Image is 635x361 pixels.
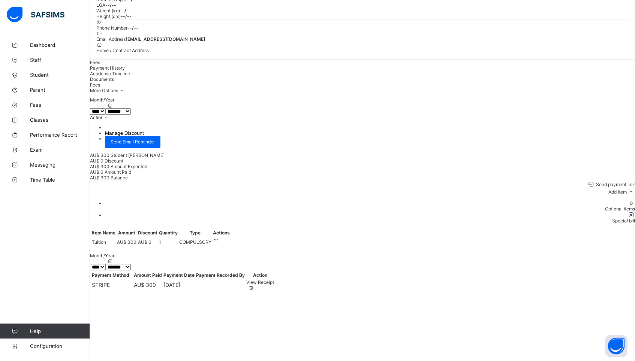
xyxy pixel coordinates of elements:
div: Optional items [105,206,635,212]
span: AU$ 0 [90,169,103,175]
div: Special bill [105,218,635,224]
span: Staff [30,57,90,63]
th: Payment Method [91,272,130,278]
span: Time Table [30,177,90,183]
span: Balance [111,175,128,180]
span: Phone Number [96,25,127,31]
span: AU$ 300 [117,239,136,245]
td: 1 [159,237,178,248]
span: Email Address [96,36,126,42]
span: AU$ 300 [90,164,109,169]
span: Home / Contract Address [96,48,149,53]
th: Type [179,230,212,236]
span: Add item [608,189,627,195]
span: Month/Year [90,97,114,103]
span: [EMAIL_ADDRESS][DOMAIN_NAME] [126,36,205,42]
span: Fees [30,102,90,108]
span: Fees [90,60,100,65]
span: --/-- [120,8,131,13]
img: safsims [7,7,64,22]
th: Payment Date [163,272,195,278]
span: AU$ 300 [90,175,109,180]
span: Discount [105,158,123,164]
span: Action [90,115,103,120]
span: Send Email Reminder [111,139,155,145]
th: Amount Paid [133,272,162,278]
span: Exam [30,147,90,153]
span: Amount Paid [105,169,131,175]
span: Classes [30,117,90,123]
span: STRIPE [92,282,110,288]
span: Month/Year [90,253,114,258]
th: Item Name [91,230,116,236]
span: Fees [90,82,100,88]
li: dropdown-list-item-text-2 [105,136,635,148]
span: Parent [30,87,90,93]
span: --/-- [127,25,138,31]
div: Online payments cannot be deleted [248,285,274,291]
li: dropdown-list-item-text-1 [105,130,635,136]
span: --/-- [105,2,116,8]
span: Height (cm) [96,13,121,19]
span: Payment History [90,65,125,71]
span: AU$ 300 [90,152,109,158]
span: Performance Report [30,132,90,138]
span: Academic Timeline [90,71,130,76]
span: AU$ 0 [138,239,151,245]
li: dropdown-list-item-undefined-0 [105,125,635,130]
span: --/-- [121,13,132,19]
span: [DATE] [163,282,180,288]
span: AU$ 300 [134,282,156,288]
span: More Options [90,88,126,93]
span: Weight (kg) [96,8,120,13]
span: Tuition [92,239,115,245]
span: AU$ 0 [90,158,103,164]
span: Messaging [30,162,90,168]
span: Send payment link [595,182,635,187]
span: Amount Expected [111,164,147,169]
span: Dashboard [30,42,90,48]
span: Student [PERSON_NAME] [111,152,165,158]
th: Amount [117,230,137,236]
td: COMPULSORY [179,237,212,248]
span: Student [30,72,90,78]
span: Configuration [30,343,90,349]
th: Actions [213,230,230,236]
th: Quantity [159,230,178,236]
th: Action [246,272,274,278]
button: Manage Discount [105,130,144,136]
button: Open asap [605,335,628,357]
span: View Receipt [246,279,274,285]
th: Discount [138,230,158,236]
span: LGA [96,2,105,8]
th: Payment Recorded By [196,272,245,278]
span: Documents [90,76,114,82]
span: Help [30,328,90,334]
